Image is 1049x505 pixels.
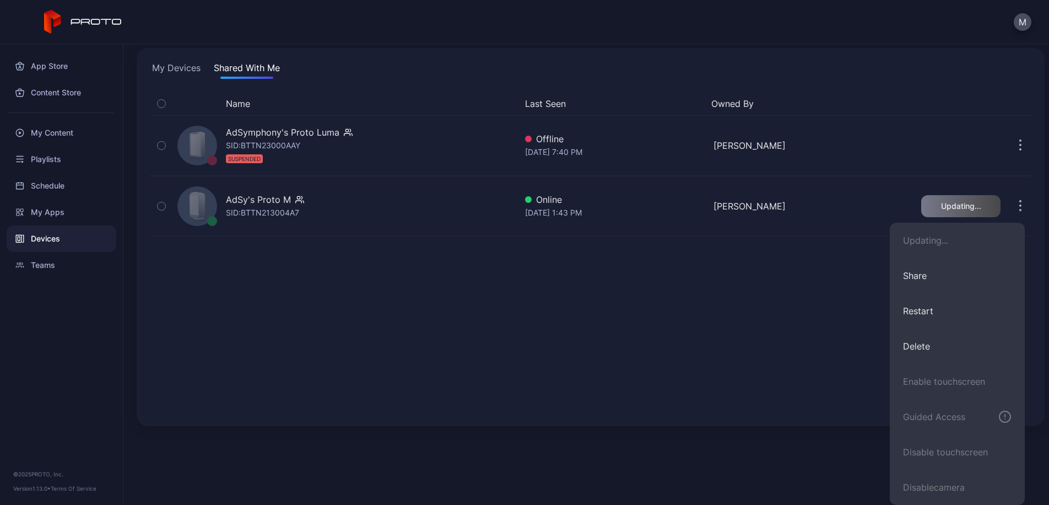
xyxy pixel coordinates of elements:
[890,329,1025,364] button: Delete
[7,199,116,225] a: My Apps
[525,132,704,146] div: Offline
[226,193,291,206] div: AdSy's Proto M
[713,200,893,213] div: [PERSON_NAME]
[7,252,116,278] a: Teams
[525,193,704,206] div: Online
[903,410,965,423] div: Guided Access
[150,61,203,79] button: My Devices
[711,97,888,110] button: Owned By
[7,53,116,79] a: App Store
[890,223,1025,258] button: Updating...
[51,485,96,492] a: Terms Of Service
[1009,97,1031,110] div: Options
[890,293,1025,329] button: Restart
[226,154,263,163] div: SUSPENDED
[212,61,282,79] button: Shared With Me
[7,120,116,146] a: My Content
[903,234,948,247] div: Updating...
[13,485,51,492] span: Version 1.13.0 •
[713,139,893,152] div: [PERSON_NAME]
[890,434,1025,470] button: Disable touchscreen
[921,195,1001,217] button: Updating...
[7,225,116,252] a: Devices
[890,258,1025,293] button: Share
[525,97,702,110] button: Last Seen
[226,97,250,110] button: Name
[897,97,996,110] div: Update Device
[525,146,704,159] div: [DATE] 7:40 PM
[890,364,1025,399] button: Enable touchscreen
[7,173,116,199] a: Schedule
[890,470,1025,505] button: Disablecamera
[525,206,704,219] div: [DATE] 1:43 PM
[226,206,299,219] div: SID: BTTN213004A7
[890,399,1025,434] button: Guided Access
[13,470,110,479] div: © 2025 PROTO, Inc.
[226,126,339,139] div: AdSymphony's Proto Luma
[226,139,300,165] div: SID: BTTN23000AAY
[1014,13,1031,31] button: M
[7,79,116,106] a: Content Store
[7,146,116,173] a: Playlists
[941,202,981,211] div: Updating...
